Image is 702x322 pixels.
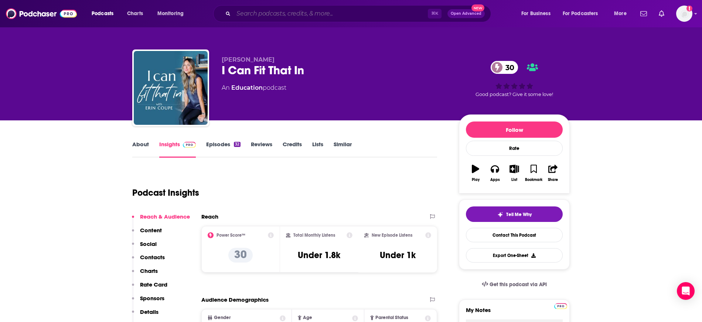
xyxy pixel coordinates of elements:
button: Reach & Audience [132,213,190,227]
button: open menu [86,8,123,20]
h2: Audience Demographics [201,296,269,303]
span: Charts [127,8,143,19]
button: Open AdvancedNew [447,9,485,18]
button: Sponsors [132,295,164,308]
a: Pro website [554,302,567,309]
span: 30 [498,61,518,74]
button: Share [543,160,563,186]
p: Reach & Audience [140,213,190,220]
span: Podcasts [92,8,113,19]
label: My Notes [466,306,563,319]
h2: Power Score™ [217,233,245,238]
button: Bookmark [524,160,543,186]
p: Details [140,308,159,315]
svg: Add a profile image [686,6,692,11]
span: Logged in as megcassidy [676,6,692,22]
img: tell me why sparkle [497,212,503,217]
p: Contacts [140,254,165,261]
a: Contact This Podcast [466,228,563,242]
span: For Business [521,8,551,19]
div: Search podcasts, credits, & more... [220,5,498,22]
button: open menu [558,8,609,20]
p: Content [140,227,162,234]
span: For Podcasters [563,8,598,19]
a: Episodes32 [206,141,241,158]
button: Rate Card [132,281,167,295]
div: Bookmark [525,178,542,182]
a: Reviews [251,141,272,158]
a: Lists [312,141,323,158]
button: Details [132,308,159,322]
h2: New Episode Listens [372,233,412,238]
a: Show notifications dropdown [656,7,667,20]
span: [PERSON_NAME] [222,56,275,63]
span: New [471,4,485,11]
button: Export One-Sheet [466,248,563,263]
img: Podchaser Pro [554,303,567,309]
div: Play [472,178,480,182]
div: Open Intercom Messenger [677,282,695,300]
div: Rate [466,141,563,156]
img: Podchaser Pro [183,142,196,148]
button: Contacts [132,254,165,267]
a: Similar [334,141,352,158]
p: Social [140,240,157,247]
button: Play [466,160,485,186]
span: Parental Status [375,315,408,320]
span: Gender [214,315,231,320]
span: Monitoring [157,8,184,19]
a: Show notifications dropdown [637,7,650,20]
a: Credits [283,141,302,158]
h2: Total Monthly Listens [293,233,335,238]
div: An podcast [222,83,286,92]
h3: Under 1k [380,250,416,261]
a: 30 [491,61,518,74]
a: Education [231,84,263,91]
button: Show profile menu [676,6,692,22]
div: Apps [490,178,500,182]
p: 30 [228,248,253,263]
div: 32 [234,142,241,147]
button: Social [132,240,157,254]
p: Rate Card [140,281,167,288]
img: Podchaser - Follow, Share and Rate Podcasts [6,7,77,21]
a: About [132,141,149,158]
div: Share [548,178,558,182]
h2: Reach [201,213,218,220]
span: Open Advanced [451,12,481,16]
button: List [505,160,524,186]
p: Sponsors [140,295,164,302]
button: Charts [132,267,158,281]
button: Content [132,227,162,240]
button: open menu [152,8,193,20]
h1: Podcast Insights [132,187,199,198]
h3: Under 1.8k [298,250,340,261]
img: User Profile [676,6,692,22]
a: Get this podcast via API [476,275,553,294]
span: ⌘ K [428,9,442,18]
span: Good podcast? Give it some love! [476,92,553,97]
button: Follow [466,121,563,138]
p: Charts [140,267,158,274]
button: open menu [609,8,636,20]
img: I Can Fit That In [134,51,208,125]
button: open menu [516,8,560,20]
div: List [511,178,517,182]
input: Search podcasts, credits, & more... [234,8,428,20]
a: Charts [122,8,147,20]
a: InsightsPodchaser Pro [159,141,196,158]
span: Get this podcast via API [490,281,547,288]
span: Tell Me Why [506,212,532,217]
div: 30Good podcast? Give it some love! [459,56,570,102]
span: More [614,8,627,19]
button: Apps [485,160,504,186]
button: tell me why sparkleTell Me Why [466,206,563,222]
span: Age [303,315,312,320]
